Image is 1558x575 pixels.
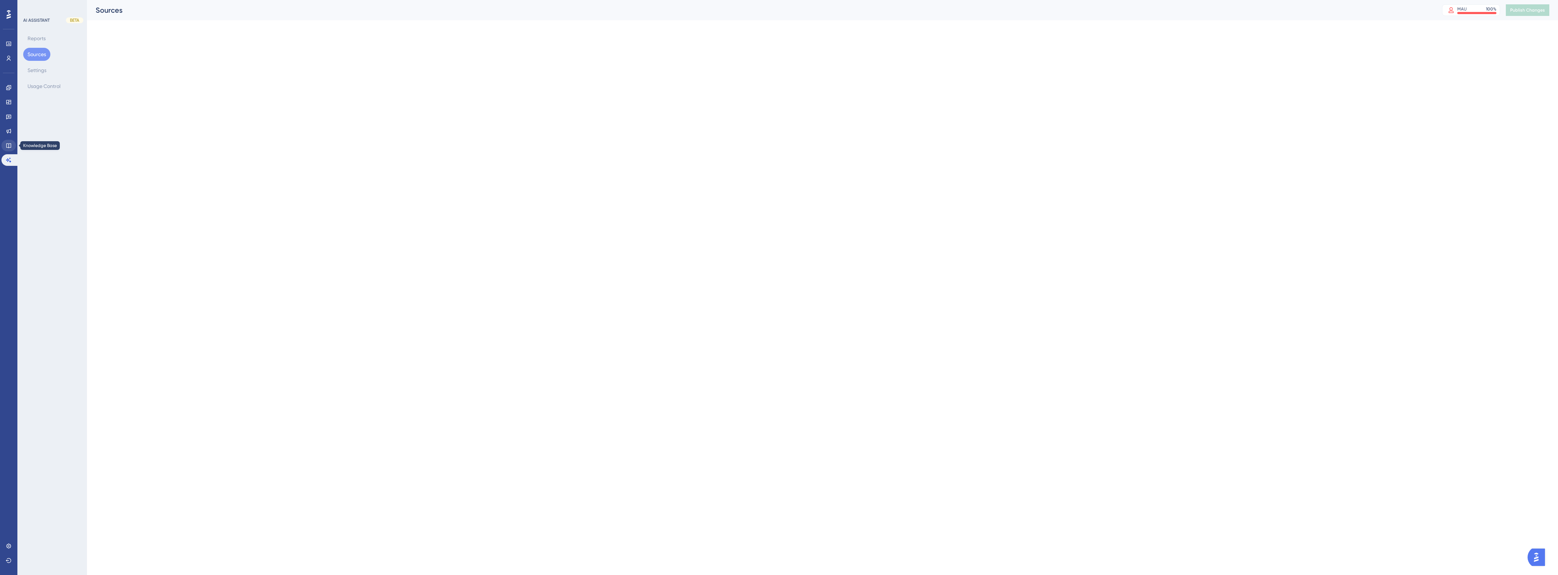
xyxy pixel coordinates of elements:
[1510,7,1545,13] span: Publish Changes
[1486,6,1496,12] div: 100 %
[96,5,1424,15] div: Sources
[1528,546,1549,568] iframe: UserGuiding AI Assistant Launcher
[66,17,83,23] div: BETA
[23,17,50,23] div: AI ASSISTANT
[1457,6,1467,12] div: MAU
[23,32,50,45] button: Reports
[1506,4,1549,16] button: Publish Changes
[23,80,65,93] button: Usage Control
[23,64,51,77] button: Settings
[23,48,50,61] button: Sources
